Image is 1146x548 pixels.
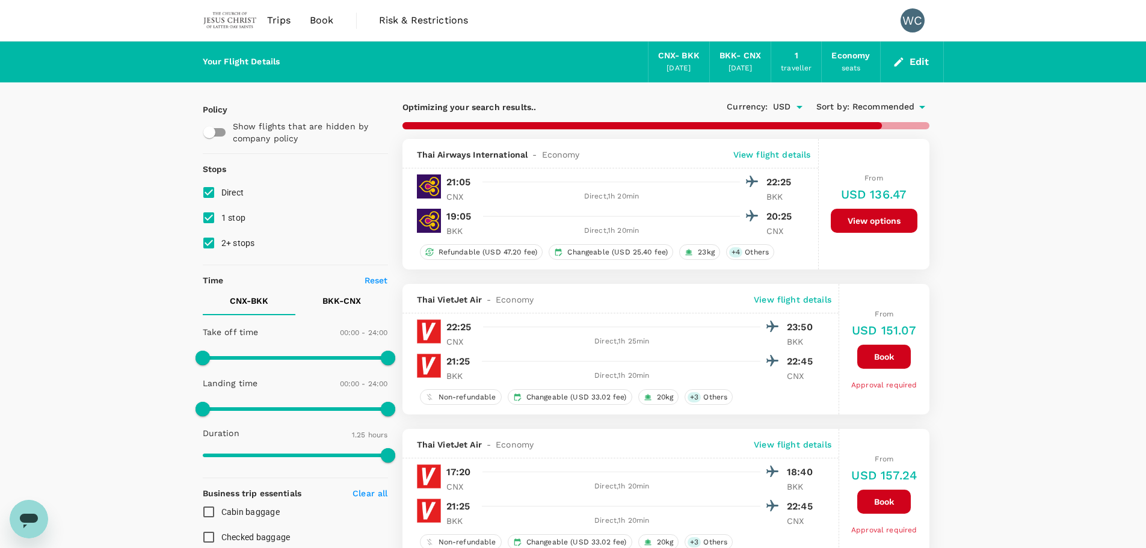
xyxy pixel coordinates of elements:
div: Changeable (USD 25.40 fee) [549,244,673,260]
p: Take off time [203,326,259,338]
div: BKK - CNX [719,49,761,63]
p: View flight details [733,149,811,161]
span: Changeable (USD 33.02 fee) [522,537,632,547]
span: Others [698,537,732,547]
p: 23:50 [787,320,817,334]
span: Checked baggage [221,532,291,542]
span: Approval required [851,526,917,534]
p: BKK [446,370,476,382]
div: 1 [795,49,798,63]
span: Recommended [852,100,915,114]
span: Economy [496,294,534,306]
span: Thai VietJet Air [417,439,482,451]
img: VZ [417,499,441,523]
div: Direct , 1h 20min [484,515,760,527]
button: Open [791,99,808,115]
div: Non-refundable [420,389,502,405]
span: Book [310,13,334,28]
span: Economy [542,149,580,161]
div: [DATE] [667,63,691,75]
p: 21:25 [446,354,470,369]
div: 20kg [638,389,679,405]
p: 22:25 [766,175,796,189]
p: CNX [446,191,476,203]
p: 20:25 [766,209,796,224]
p: 18:40 [787,465,817,479]
p: CNX - BKK [230,295,268,307]
span: Others [740,247,774,257]
span: Thai VietJet Air [417,294,482,306]
p: Show flights that are hidden by company policy [233,120,380,144]
p: 21:25 [446,499,470,514]
button: Edit [890,52,934,72]
div: CNX - BKK [658,49,700,63]
p: BKK [787,336,817,348]
p: 22:45 [787,354,817,369]
p: Duration [203,427,239,439]
span: 23kg [693,247,719,257]
span: Non-refundable [434,537,501,547]
span: 2+ stops [221,238,255,248]
img: TG [417,209,441,233]
div: +3Others [685,389,733,405]
div: Your Flight Details [203,55,280,69]
span: Direct [221,188,244,197]
p: Clear all [353,487,387,499]
p: BKK [446,225,476,237]
div: traveller [781,63,812,75]
div: Direct , 1h 20min [484,191,740,203]
span: Changeable (USD 25.40 fee) [562,247,673,257]
p: View flight details [754,294,831,306]
span: 20kg [652,537,679,547]
span: - [482,294,496,306]
p: Reset [365,274,388,286]
h6: USD 136.47 [841,185,907,204]
p: Time [203,274,224,286]
div: Direct , 1h 20min [484,370,760,382]
img: VZ [417,319,441,343]
p: CNX [766,225,796,237]
span: - [482,439,496,451]
strong: Stops [203,164,227,174]
span: Economy [496,439,534,451]
p: BKK [766,191,796,203]
p: 21:05 [446,175,471,189]
span: Others [698,392,732,402]
p: 22:45 [787,499,817,514]
strong: Business trip essentials [203,488,302,498]
span: - [528,149,541,161]
span: + 4 [729,247,742,257]
span: 00:00 - 24:00 [340,328,388,337]
h6: USD 151.07 [852,321,917,340]
button: Book [857,345,911,369]
p: CNX [787,370,817,382]
button: View options [831,209,917,233]
div: Direct , 1h 20min [484,225,740,237]
p: BKK - CNX [322,295,361,307]
img: VZ [417,464,441,488]
iframe: Button to launch messaging window [10,500,48,538]
span: Refundable (USD 47.20 fee) [434,247,543,257]
p: 17:20 [446,465,471,479]
span: 00:00 - 24:00 [340,380,388,388]
span: + 3 [688,392,701,402]
div: +4Others [726,244,774,260]
span: From [875,455,893,463]
div: seats [842,63,861,75]
span: 20kg [652,392,679,402]
span: Thai Airways International [417,149,528,161]
span: From [875,310,893,318]
p: View flight details [754,439,831,451]
span: Approval required [851,381,917,389]
div: [DATE] [729,63,753,75]
span: Currency : [727,100,768,114]
span: Changeable (USD 33.02 fee) [522,392,632,402]
h6: USD 157.24 [851,466,917,485]
span: From [864,174,883,182]
div: Direct , 1h 20min [484,481,760,493]
button: Book [857,490,911,514]
span: 1.25 hours [352,431,388,439]
div: Changeable (USD 33.02 fee) [508,389,632,405]
span: Trips [267,13,291,28]
p: 22:25 [446,320,472,334]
